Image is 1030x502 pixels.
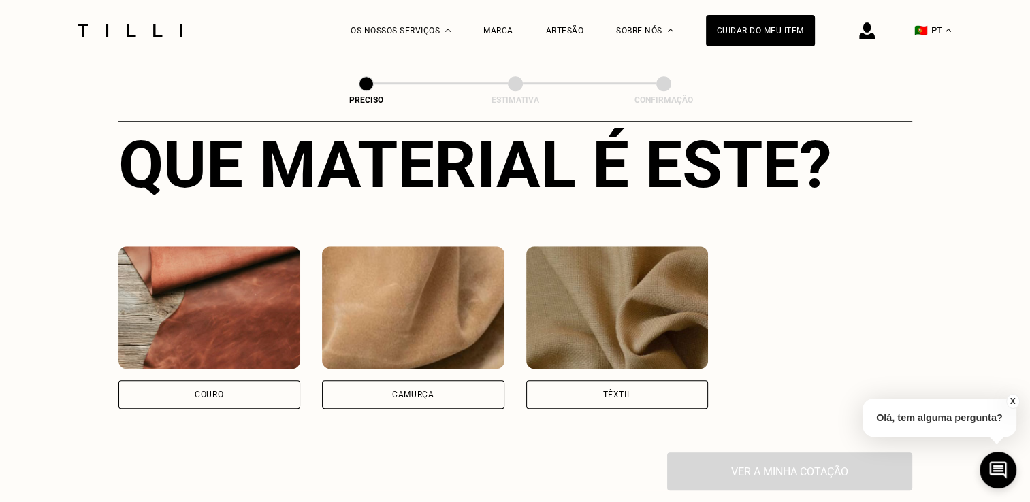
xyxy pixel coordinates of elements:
a: Artesão [546,26,584,35]
img: Logotipo do serviço de costura Tilli [73,24,187,37]
div: Têxtil [602,390,631,399]
img: Tilli retouche vos vêtements en Camurça [322,246,504,369]
img: menu déroulant [946,29,951,32]
a: Cuidar do meu item [706,15,815,46]
a: Marca [483,26,513,35]
div: Preciso [298,95,434,105]
img: Menu suspenso sobre [668,29,673,32]
div: Estimativa [447,95,583,105]
div: Couro [195,390,223,399]
button: X [1006,394,1020,409]
div: Camurça [392,390,434,399]
img: ícone de login [859,22,875,39]
span: 🇵🇹 [914,24,928,37]
img: Tilli retouche vos vêtements en Couro [118,246,301,369]
img: Menu suspenso [445,29,451,32]
p: Olá, tem alguma pergunta? [863,399,1016,437]
div: Confirmação [596,95,732,105]
img: Tilli retouche vos vêtements en Têxtil [526,246,709,369]
div: Que material é este? [118,127,912,203]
